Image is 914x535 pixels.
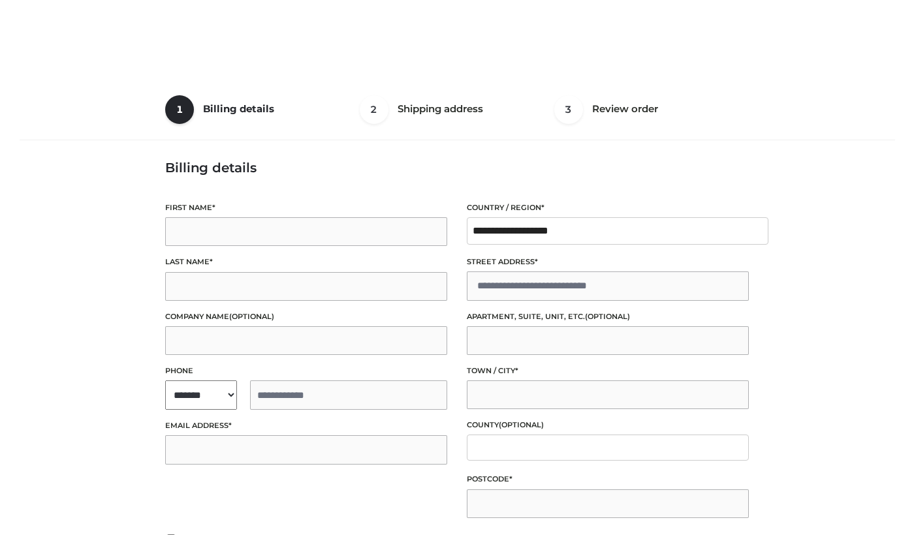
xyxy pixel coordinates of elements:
label: Town / City [467,365,749,377]
label: Company name [165,311,447,323]
span: (optional) [499,420,544,429]
span: 2 [360,95,388,124]
label: Postcode [467,473,749,485]
label: Apartment, suite, unit, etc. [467,311,749,323]
span: (optional) [229,312,274,321]
span: 3 [554,95,583,124]
span: Billing details [203,102,274,115]
label: County [467,419,749,431]
span: Shipping address [398,102,483,115]
label: Email address [165,420,447,432]
label: Last name [165,256,447,268]
span: (optional) [585,312,630,321]
label: Street address [467,256,749,268]
span: 1 [165,95,194,124]
h3: Billing details [165,160,749,176]
label: Country / Region [467,202,749,214]
label: Phone [165,365,447,377]
span: Review order [592,102,658,115]
label: First name [165,202,447,214]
